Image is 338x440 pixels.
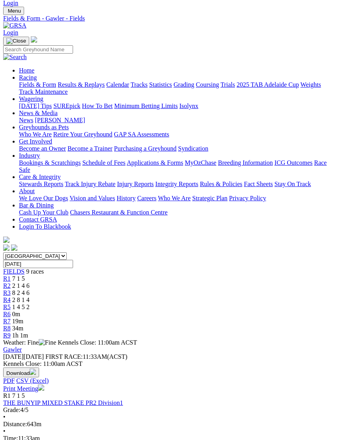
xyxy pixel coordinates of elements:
[3,304,11,310] a: R5
[178,145,208,152] a: Syndication
[3,54,27,61] img: Search
[19,145,335,152] div: Get Involved
[3,353,44,360] span: [DATE]
[19,159,81,166] a: Bookings & Scratchings
[179,103,198,109] a: Isolynx
[3,289,11,296] a: R3
[3,399,123,406] a: THE BUNYIP MIXED STAKE PR2 Division1
[53,131,113,138] a: Retire Your Greyhound
[19,138,52,145] a: Get Involved
[3,237,9,243] img: logo-grsa-white.png
[26,268,44,275] span: 9 races
[3,406,21,413] span: Grade:
[12,311,20,317] span: 0m
[12,392,25,399] span: 7 1 5
[12,325,23,332] span: 34m
[3,428,6,434] span: •
[127,159,183,166] a: Applications & Forms
[19,159,335,173] div: Industry
[68,145,113,152] a: Become a Trainer
[19,223,71,230] a: Login To Blackbook
[3,332,11,339] span: R9
[137,195,156,201] a: Careers
[19,88,68,95] a: Track Maintenance
[35,117,85,123] a: [PERSON_NAME]
[3,244,9,251] img: facebook.svg
[12,318,23,324] span: 19m
[82,159,125,166] a: Schedule of Fees
[3,22,26,29] img: GRSA
[19,195,335,202] div: About
[19,81,56,88] a: Fields & Form
[3,45,73,54] input: Search
[3,339,58,346] span: Weather: Fine
[19,103,335,110] div: Wagering
[117,181,154,187] a: Injury Reports
[8,8,21,14] span: Menu
[58,339,137,346] span: Kennels Close: 11:00am ACST
[274,181,311,187] a: Stay On Track
[3,421,335,428] div: 643m
[19,95,43,102] a: Wagering
[11,244,17,251] img: twitter.svg
[114,103,178,109] a: Minimum Betting Limits
[3,360,335,367] div: Kennels Close: 11:00am ACST
[3,346,22,353] a: Gawler
[19,131,52,138] a: Who We Are
[3,421,27,427] span: Distance:
[19,103,52,109] a: [DATE] Tips
[114,131,169,138] a: GAP SA Assessments
[31,36,37,43] img: logo-grsa-white.png
[200,181,242,187] a: Rules & Policies
[3,311,11,317] a: R6
[12,289,30,296] span: 8 2 4 6
[192,195,227,201] a: Strategic Plan
[12,296,30,303] span: 2 8 1 4
[3,406,335,414] div: 4/5
[30,369,36,375] img: download.svg
[3,414,6,420] span: •
[19,181,63,187] a: Stewards Reports
[185,159,216,166] a: MyOzChase
[45,353,83,360] span: FIRST RACE:
[3,385,44,392] a: Print Meeting
[3,318,11,324] a: R7
[19,209,68,216] a: Cash Up Your Club
[12,282,30,289] span: 2 1 4 6
[3,37,29,45] button: Toggle navigation
[16,377,49,384] a: CSV (Excel)
[19,173,61,180] a: Care & Integrity
[3,296,11,303] a: R4
[65,181,115,187] a: Track Injury Rebate
[82,103,113,109] a: How To Bet
[244,181,273,187] a: Fact Sheets
[19,117,335,124] div: News & Media
[196,81,219,88] a: Coursing
[3,325,11,332] a: R8
[3,392,11,399] span: R1
[149,81,172,88] a: Statistics
[237,81,299,88] a: 2025 TAB Adelaide Cup
[158,195,191,201] a: Who We Are
[19,131,335,138] div: Greyhounds as Pets
[6,38,26,44] img: Close
[19,67,34,74] a: Home
[3,275,11,282] a: R1
[19,117,33,123] a: News
[218,159,273,166] a: Breeding Information
[19,195,68,201] a: We Love Our Dogs
[19,209,335,216] div: Bar & Dining
[155,181,198,187] a: Integrity Reports
[3,268,24,275] a: FIELDS
[69,195,115,201] a: Vision and Values
[12,275,25,282] span: 7 1 5
[3,260,73,268] input: Select date
[19,74,37,81] a: Racing
[3,282,11,289] a: R2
